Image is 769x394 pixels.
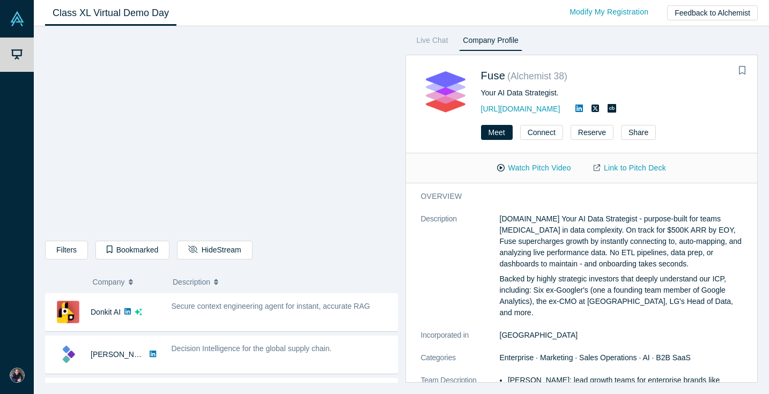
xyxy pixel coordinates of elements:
[135,308,142,316] svg: dsa ai sparkles
[421,330,500,352] dt: Incorporated in
[558,3,660,21] a: Modify My Registration
[57,343,79,366] img: Kimaru AI's Logo
[500,330,743,341] dd: [GEOGRAPHIC_DATA]
[421,191,728,202] h3: overview
[45,241,88,259] button: Filters
[735,63,750,78] button: Bookmark
[481,70,506,81] a: Fuse
[500,353,691,362] span: Enterprise · Marketing · Sales Operations · AI · B2B SaaS
[91,308,121,316] a: Donkit AI
[481,125,513,140] button: Meet
[459,34,522,51] a: Company Profile
[481,87,743,99] div: Your AI Data Strategist.
[621,125,656,140] button: Share
[177,241,252,259] button: HideStream
[421,213,500,330] dt: Description
[172,344,332,353] span: Decision Intelligence for the global supply chain.
[173,271,210,293] span: Description
[91,350,152,359] a: [PERSON_NAME]
[571,125,613,140] button: Reserve
[93,271,162,293] button: Company
[582,159,677,177] a: Link to Pitch Deck
[421,67,470,116] img: Fuse's Logo
[57,301,79,323] img: Donkit AI's Logo
[421,352,500,375] dt: Categories
[500,213,743,270] p: [DOMAIN_NAME] Your AI Data Strategist - purpose-built for teams [MEDICAL_DATA] in data complexity...
[667,5,758,20] button: Feedback to Alchemist
[10,368,25,383] img: Daisuke Minamide's Account
[173,271,390,293] button: Description
[486,159,582,177] button: Watch Pitch Video
[413,34,452,51] a: Live Chat
[507,71,567,81] small: ( Alchemist 38 )
[481,105,560,113] a: [URL][DOMAIN_NAME]
[500,273,743,318] p: Backed by highly strategic investors that deeply understand our ICP, including: Six ex-Googler's ...
[10,11,25,26] img: Alchemist Vault Logo
[95,241,169,259] button: Bookmarked
[520,125,563,140] button: Connect
[46,35,397,233] iframe: Alchemist Class XL Demo Day: Vault
[172,302,370,310] span: Secure context engineering agent for instant, accurate RAG
[45,1,176,26] a: Class XL Virtual Demo Day
[93,271,125,293] span: Company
